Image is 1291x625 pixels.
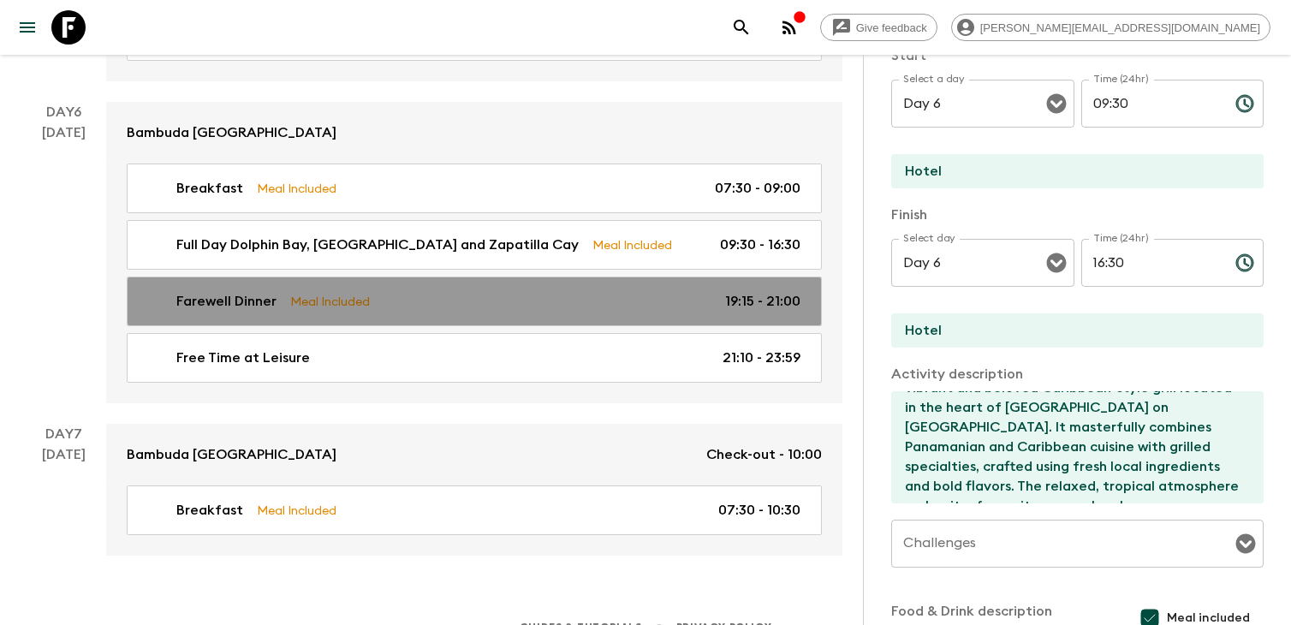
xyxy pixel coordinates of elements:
p: 21:10 - 23:59 [723,348,800,368]
div: [PERSON_NAME][EMAIL_ADDRESS][DOMAIN_NAME] [951,14,1270,41]
p: Full Day Dolphin Bay, [GEOGRAPHIC_DATA] and Zapatilla Cay [176,235,579,255]
p: Check-out - 10:00 [706,444,822,465]
span: [PERSON_NAME][EMAIL_ADDRESS][DOMAIN_NAME] [971,21,1270,34]
span: Give feedback [847,21,937,34]
p: Farewell Dinner [176,291,277,312]
button: Choose time, selected time is 4:30 PM [1228,246,1262,280]
p: 19:15 - 21:00 [725,291,800,312]
p: Bambuda [GEOGRAPHIC_DATA] [127,444,336,465]
p: Start [891,45,1264,66]
p: Bambuda [GEOGRAPHIC_DATA] [127,122,336,143]
p: Meal Included [290,292,370,311]
a: Full Day Dolphin Bay, [GEOGRAPHIC_DATA] and Zapatilla CayMeal Included09:30 - 16:30 [127,220,822,270]
textarea: Discover the natural wonders of the [GEOGRAPHIC_DATA] on this full-day adventure. Cruise through ... [891,391,1250,503]
p: 09:30 - 16:30 [720,235,800,255]
button: search adventures [724,10,759,45]
p: Breakfast [176,178,243,199]
input: Start Location [891,154,1250,188]
button: Open [1234,532,1258,556]
a: BreakfastMeal Included07:30 - 09:00 [127,164,822,213]
button: Open [1044,92,1068,116]
p: Breakfast [176,500,243,521]
div: [DATE] [42,122,86,403]
a: Bambuda [GEOGRAPHIC_DATA]Check-out - 10:00 [106,424,842,485]
p: Day 7 [21,424,106,444]
label: Time (24hr) [1093,231,1149,246]
p: 07:30 - 10:30 [718,500,800,521]
a: Give feedback [820,14,937,41]
a: Bambuda [GEOGRAPHIC_DATA] [106,102,842,164]
button: Choose time, selected time is 9:30 AM [1228,86,1262,121]
label: Select day [903,231,955,246]
p: Meal Included [592,235,672,254]
label: Time (24hr) [1093,72,1149,86]
p: Activity description [891,364,1264,384]
a: Farewell DinnerMeal Included19:15 - 21:00 [127,277,822,326]
button: Open [1044,251,1068,275]
input: End Location (leave blank if same as Start) [891,313,1250,348]
input: hh:mm [1081,239,1222,287]
p: Finish [891,205,1264,225]
a: BreakfastMeal Included07:30 - 10:30 [127,485,822,535]
a: Free Time at Leisure21:10 - 23:59 [127,333,822,383]
p: Meal Included [257,179,336,198]
button: menu [10,10,45,45]
p: 07:30 - 09:00 [715,178,800,199]
p: Day 6 [21,102,106,122]
div: [DATE] [42,444,86,556]
p: Meal Included [257,501,336,520]
p: Free Time at Leisure [176,348,310,368]
label: Select a day [903,72,964,86]
input: hh:mm [1081,80,1222,128]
